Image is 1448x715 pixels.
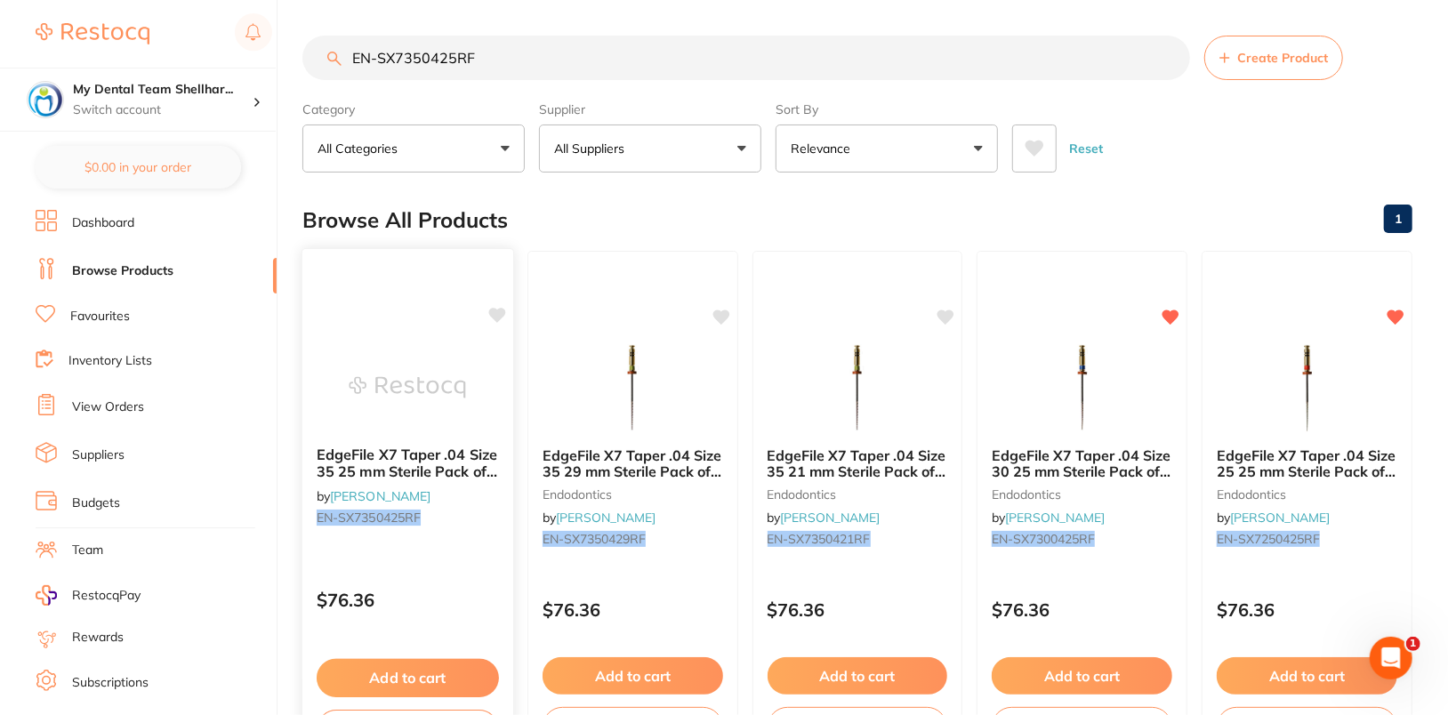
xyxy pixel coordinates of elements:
span: by [992,510,1105,526]
a: Favourites [70,308,130,325]
a: Rewards [72,629,124,647]
a: [PERSON_NAME] [1005,510,1105,526]
a: Browse Products [72,262,173,280]
a: 1 [1384,201,1412,237]
span: EdgeFile X7 Taper .04 Size 35 29 mm Sterile Pack of 6 [543,446,721,497]
button: Add to cart [768,657,948,695]
span: 1 [1406,637,1420,651]
p: $76.36 [317,590,499,610]
p: All Suppliers [554,140,631,157]
small: endodontics [1217,487,1397,502]
span: by [1217,510,1330,526]
img: My Dental Team Shellharbour [28,82,63,117]
a: Team [72,542,103,559]
p: Switch account [73,101,253,119]
label: Supplier [539,101,761,117]
label: Sort By [776,101,998,117]
em: EN-SX7350425RF [317,510,421,526]
a: Subscriptions [72,674,149,692]
img: EdgeFile X7 Taper .04 Size 35 25 mm Sterile Pack of 6 [350,342,466,432]
p: $76.36 [1217,599,1397,620]
button: $0.00 in your order [36,146,241,189]
span: EdgeFile X7 Taper .04 Size 35 21 mm Sterile Pack of 6 [768,446,946,497]
em: EN-SX7250425RF [1217,531,1320,547]
input: Search Products [302,36,1190,80]
span: RestocqPay [72,587,141,605]
button: Add to cart [992,657,1172,695]
img: Restocq Logo [36,23,149,44]
a: RestocqPay [36,585,141,606]
h2: Browse All Products [302,208,508,233]
a: Inventory Lists [68,352,152,370]
small: endodontics [768,487,948,502]
p: $76.36 [992,599,1172,620]
button: Add to cart [1217,657,1397,695]
span: EdgeFile X7 Taper .04 Size 30 25 mm Sterile Pack of 6 [992,446,1170,497]
button: Add to cart [543,657,723,695]
b: EdgeFile X7 Taper .04 Size 30 25 mm Sterile Pack of 6 [992,447,1172,480]
label: Category [302,101,525,117]
em: EN-SX7350429RF [543,531,646,547]
p: $76.36 [768,599,948,620]
a: Restocq Logo [36,13,149,54]
span: by [317,487,430,503]
iframe: Intercom live chat [1370,637,1412,679]
a: [PERSON_NAME] [781,510,881,526]
b: EdgeFile X7 Taper .04 Size 35 29 mm Sterile Pack of 6 [543,447,723,480]
a: [PERSON_NAME] [556,510,656,526]
span: EdgeFile X7 Taper .04 Size 25 25 mm Sterile Pack of 6 [1217,446,1396,497]
button: Reset [1064,125,1108,173]
span: by [543,510,656,526]
p: $76.36 [543,599,723,620]
span: Create Product [1237,51,1328,65]
span: by [768,510,881,526]
em: EN-SX7350421RF [768,531,871,547]
small: endodontics [543,487,723,502]
button: Add to cart [317,659,499,697]
img: EdgeFile X7 Taper .04 Size 30 25 mm Sterile Pack of 6 [1025,344,1140,433]
small: endodontics [992,487,1172,502]
p: Relevance [791,140,857,157]
button: Relevance [776,125,998,173]
img: EdgeFile X7 Taper .04 Size 35 21 mm Sterile Pack of 6 [800,344,915,433]
b: EdgeFile X7 Taper .04 Size 35 21 mm Sterile Pack of 6 [768,447,948,480]
span: EdgeFile X7 Taper .04 Size 35 25 mm Sterile Pack of 6 [317,446,497,496]
img: RestocqPay [36,585,57,606]
a: [PERSON_NAME] [330,487,430,503]
button: Create Product [1204,36,1343,80]
a: Dashboard [72,214,134,232]
img: EdgeFile X7 Taper .04 Size 35 29 mm Sterile Pack of 6 [575,344,690,433]
button: All Categories [302,125,525,173]
img: EdgeFile X7 Taper .04 Size 25 25 mm Sterile Pack of 6 [1250,344,1365,433]
a: Budgets [72,494,120,512]
button: All Suppliers [539,125,761,173]
b: EdgeFile X7 Taper .04 Size 35 25 mm Sterile Pack of 6 [317,446,499,479]
b: EdgeFile X7 Taper .04 Size 25 25 mm Sterile Pack of 6 [1217,447,1397,480]
a: View Orders [72,398,144,416]
a: [PERSON_NAME] [1230,510,1330,526]
em: EN-SX7300425RF [992,531,1095,547]
a: Suppliers [72,446,125,464]
h4: My Dental Team Shellharbour [73,81,253,99]
p: All Categories [318,140,405,157]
